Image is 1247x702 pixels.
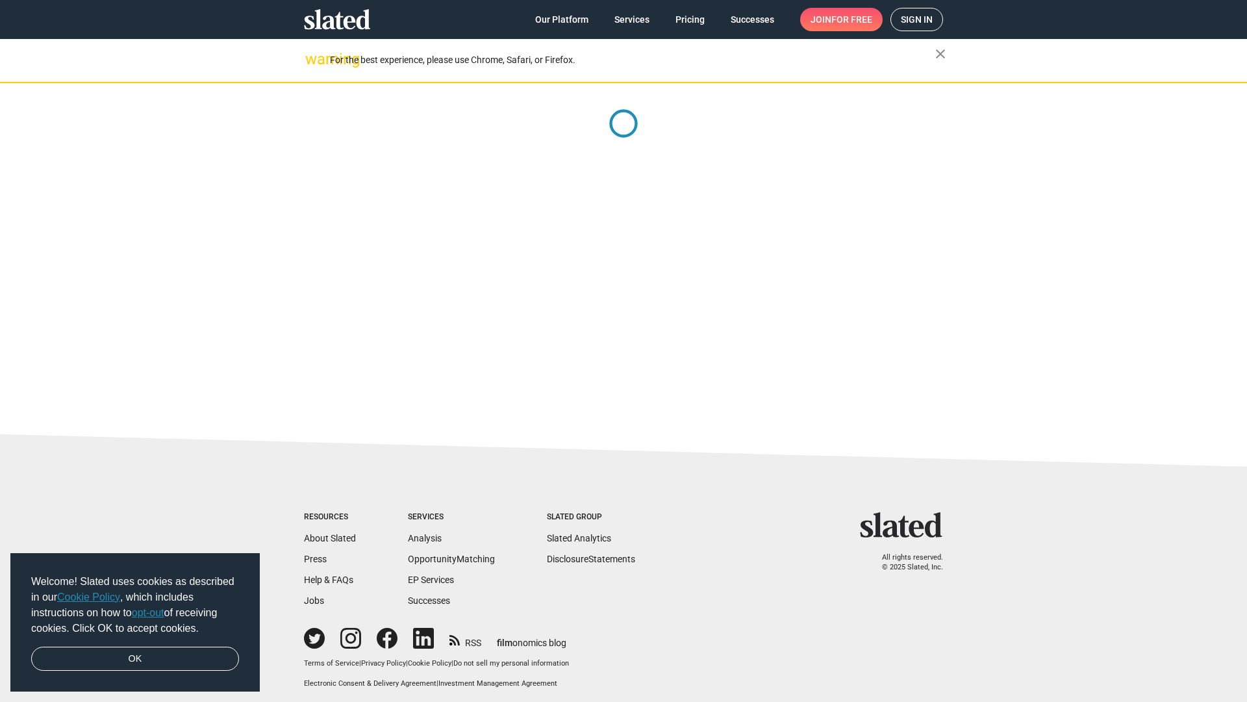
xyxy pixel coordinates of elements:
[890,8,943,31] a: Sign in
[408,533,442,543] a: Analysis
[408,512,495,523] div: Services
[304,679,436,688] a: Electronic Consent & Delivery Agreement
[408,659,451,668] a: Cookie Policy
[305,51,321,67] mat-icon: warning
[614,8,649,31] span: Services
[547,512,635,523] div: Slated Group
[438,679,557,688] a: Investment Management Agreement
[811,8,872,31] span: Join
[304,554,327,564] a: Press
[901,8,933,31] span: Sign in
[31,647,239,671] a: dismiss cookie message
[436,679,438,688] span: |
[547,554,635,564] a: DisclosureStatements
[497,627,566,649] a: filmonomics blog
[10,553,260,692] div: cookieconsent
[933,46,948,62] mat-icon: close
[304,575,353,585] a: Help & FAQs
[359,659,361,668] span: |
[604,8,660,31] a: Services
[451,659,453,668] span: |
[361,659,406,668] a: Privacy Policy
[868,553,943,572] p: All rights reserved. © 2025 Slated, Inc.
[408,595,450,606] a: Successes
[304,533,356,543] a: About Slated
[132,607,164,618] a: opt-out
[731,8,774,31] span: Successes
[304,595,324,606] a: Jobs
[408,575,454,585] a: EP Services
[408,554,495,564] a: OpportunityMatching
[525,8,599,31] a: Our Platform
[665,8,715,31] a: Pricing
[800,8,883,31] a: Joinfor free
[449,629,481,649] a: RSS
[304,659,359,668] a: Terms of Service
[720,8,785,31] a: Successes
[57,591,120,603] a: Cookie Policy
[535,8,588,31] span: Our Platform
[497,638,512,648] span: film
[675,8,705,31] span: Pricing
[304,512,356,523] div: Resources
[406,659,408,668] span: |
[31,574,239,636] span: Welcome! Slated uses cookies as described in our , which includes instructions on how to of recei...
[330,51,935,69] div: For the best experience, please use Chrome, Safari, or Firefox.
[831,8,872,31] span: for free
[547,533,611,543] a: Slated Analytics
[453,659,569,669] button: Do not sell my personal information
